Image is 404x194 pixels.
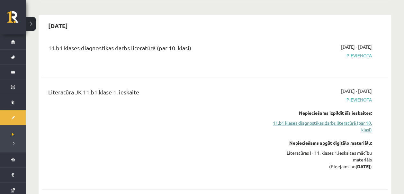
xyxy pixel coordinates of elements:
[7,11,26,27] a: Rīgas 1. Tālmācības vidusskola
[48,88,261,100] div: Literatūra JK 11.b1 klase 1. ieskaite
[48,44,261,55] div: 11.b1 klases diagnostikas darbs literatūrā (par 10. klasi)
[341,88,372,94] span: [DATE] - [DATE]
[270,52,372,59] span: Pievienota
[270,150,372,170] div: Literatūras I - 11. klases 1.ieskaites mācību materiāls (Pieejams no )
[270,120,372,133] a: 11.b1 klases diagnostikas darbs literatūrā (par 10. klasi)
[270,140,372,146] div: Nepieciešams apgūt digitālo materiālu:
[341,44,372,50] span: [DATE] - [DATE]
[42,18,74,33] h2: [DATE]
[355,163,370,169] strong: [DATE]
[270,96,372,103] span: Pievienota
[270,110,372,116] div: Nepieciešams izpildīt šīs ieskaites:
